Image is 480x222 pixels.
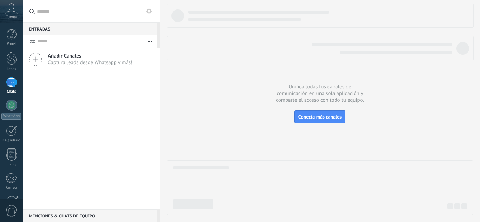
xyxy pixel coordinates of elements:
span: Conecta más canales [298,114,342,120]
div: Panel [1,42,22,46]
span: Añadir Canales [48,53,132,59]
div: WhatsApp [1,113,21,120]
div: Correo [1,186,22,190]
div: Menciones & Chats de equipo [23,209,157,222]
span: Cuenta [6,15,17,20]
div: Chats [1,89,22,94]
div: Listas [1,163,22,167]
div: Calendario [1,138,22,143]
div: Entradas [23,22,157,35]
button: Conecta más canales [294,110,345,123]
span: Captura leads desde Whatsapp y más! [48,59,132,66]
div: Leads [1,67,22,72]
